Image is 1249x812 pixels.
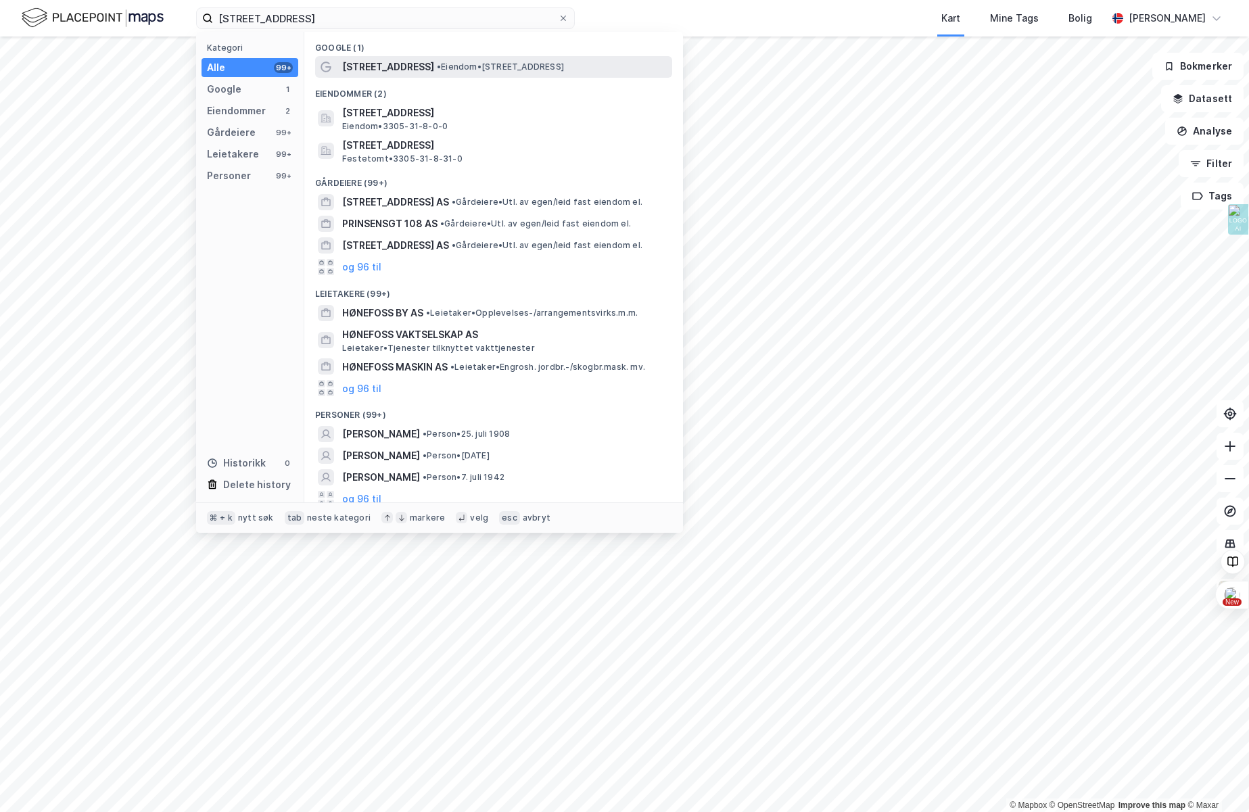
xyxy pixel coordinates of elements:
[274,149,293,160] div: 99+
[426,308,638,318] span: Leietaker • Opplevelses-/arrangementsvirks.m.m.
[470,512,488,523] div: velg
[304,78,683,102] div: Eiendommer (2)
[274,170,293,181] div: 99+
[213,8,558,28] input: Søk på adresse, matrikkel, gårdeiere, leietakere eller personer
[1152,53,1244,80] button: Bokmerker
[282,458,293,469] div: 0
[342,327,667,343] span: HØNEFOSS VAKTSELSKAP AS
[1179,150,1244,177] button: Filter
[342,259,381,275] button: og 96 til
[304,278,683,302] div: Leietakere (99+)
[342,359,448,375] span: HØNEFOSS MASKIN AS
[1010,801,1047,810] a: Mapbox
[282,105,293,116] div: 2
[342,237,449,254] span: [STREET_ADDRESS] AS
[304,167,683,191] div: Gårdeiere (99+)
[440,218,631,229] span: Gårdeiere • Utl. av egen/leid fast eiendom el.
[450,362,454,372] span: •
[342,153,463,164] span: Festetomt • 3305-31-8-31-0
[304,32,683,56] div: Google (1)
[1181,183,1244,210] button: Tags
[423,472,427,482] span: •
[207,455,266,471] div: Historikk
[274,62,293,73] div: 99+
[1050,801,1115,810] a: OpenStreetMap
[342,343,535,354] span: Leietaker • Tjenester tilknyttet vakttjenester
[452,197,456,207] span: •
[423,429,510,439] span: Person • 25. juli 1908
[223,477,291,493] div: Delete history
[452,197,642,208] span: Gårdeiere • Utl. av egen/leid fast eiendom el.
[342,137,667,153] span: [STREET_ADDRESS]
[285,511,305,525] div: tab
[440,218,444,229] span: •
[941,10,960,26] div: Kart
[342,305,423,321] span: HØNEFOSS BY AS
[207,59,225,76] div: Alle
[423,429,427,439] span: •
[990,10,1039,26] div: Mine Tags
[523,512,550,523] div: avbryt
[1165,118,1244,145] button: Analyse
[207,124,256,141] div: Gårdeiere
[274,127,293,138] div: 99+
[342,194,449,210] span: [STREET_ADDRESS] AS
[304,399,683,423] div: Personer (99+)
[452,240,456,250] span: •
[1068,10,1092,26] div: Bolig
[1181,747,1249,812] iframe: Chat Widget
[452,240,642,251] span: Gårdeiere • Utl. av egen/leid fast eiendom el.
[342,216,438,232] span: PRINSENSGT 108 AS
[1161,85,1244,112] button: Datasett
[207,81,241,97] div: Google
[342,426,420,442] span: [PERSON_NAME]
[499,511,520,525] div: esc
[207,511,235,525] div: ⌘ + k
[426,308,430,318] span: •
[238,512,274,523] div: nytt søk
[1118,801,1185,810] a: Improve this map
[1129,10,1206,26] div: [PERSON_NAME]
[342,469,420,485] span: [PERSON_NAME]
[423,450,490,461] span: Person • [DATE]
[207,168,251,184] div: Personer
[207,43,298,53] div: Kategori
[207,146,259,162] div: Leietakere
[450,362,645,373] span: Leietaker • Engrosh. jordbr.-/skogbr.mask. mv.
[423,450,427,460] span: •
[342,105,667,121] span: [STREET_ADDRESS]
[437,62,564,72] span: Eiendom • [STREET_ADDRESS]
[342,121,448,132] span: Eiendom • 3305-31-8-0-0
[342,491,381,507] button: og 96 til
[22,6,164,30] img: logo.f888ab2527a4732fd821a326f86c7f29.svg
[1181,747,1249,812] div: Kontrollprogram for chat
[282,84,293,95] div: 1
[307,512,371,523] div: neste kategori
[342,59,434,75] span: [STREET_ADDRESS]
[342,448,420,464] span: [PERSON_NAME]
[437,62,441,72] span: •
[207,103,266,119] div: Eiendommer
[410,512,445,523] div: markere
[342,380,381,396] button: og 96 til
[423,472,504,483] span: Person • 7. juli 1942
